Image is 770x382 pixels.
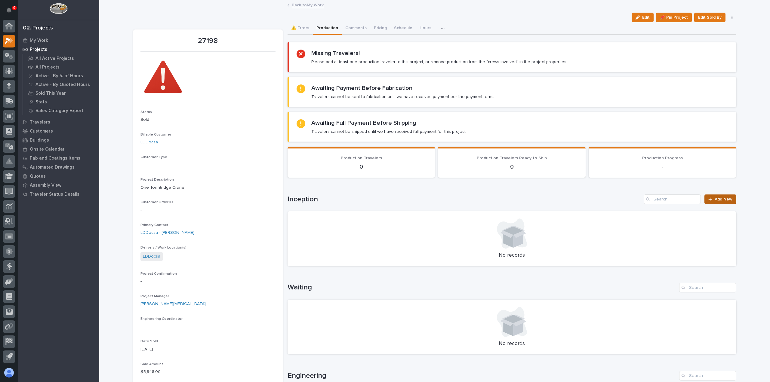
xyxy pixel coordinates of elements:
[35,108,83,114] p: Sales Category Export
[341,156,382,160] span: Production Travelers
[18,127,99,136] a: Customers
[313,22,342,35] button: Production
[30,138,49,143] p: Buildings
[30,38,48,43] p: My Work
[140,207,276,213] p: -
[30,165,75,170] p: Automated Drawings
[679,283,736,292] input: Search
[23,25,53,32] div: 02. Projects
[596,163,729,170] p: -
[140,369,276,375] p: $ 5,848.00
[295,252,729,259] p: No records
[140,272,177,276] span: Project Confirmation
[632,13,654,22] button: Edit
[311,129,467,134] p: Travelers cannot be shipped until we have received full payment for this project.
[18,145,99,154] a: Onsite Calendar
[35,91,66,96] p: Sold This Year
[288,22,313,35] button: ⚠️ Errors
[30,129,53,134] p: Customers
[23,54,99,63] a: All Active Projects
[644,194,701,204] input: Search
[30,47,47,52] p: Projects
[660,14,688,21] span: 📌 Pin Project
[140,117,276,123] p: Sold
[23,98,99,106] a: Stats
[698,14,722,21] span: Edit Sold By
[288,283,677,292] h1: Waiting
[140,139,158,145] a: LDDocsa
[140,155,167,159] span: Customer Type
[18,181,99,190] a: Assembly View
[477,156,547,160] span: Production Travelers Ready to Ship
[445,163,578,170] p: 0
[642,15,650,20] span: Edit
[18,154,99,163] a: Fab and Coatings Items
[140,246,186,249] span: Delivery / Work Location(s)
[390,22,416,35] button: Schedule
[13,6,15,10] p: 9
[311,50,360,57] h2: Missing Travelers!
[295,163,428,170] p: 0
[140,178,174,182] span: Project Description
[18,118,99,127] a: Travelers
[140,162,276,168] p: -
[311,119,416,127] h2: Awaiting Full Payment Before Shipping
[704,194,736,204] a: Add New
[8,7,15,17] div: Notifications9
[140,133,171,136] span: Billable Customer
[679,371,736,380] input: Search
[288,371,677,380] h1: Engineering
[311,84,412,92] h2: Awaiting Payment Before Fabrication
[288,195,642,204] h1: Inception
[715,197,732,201] span: Add New
[35,73,83,79] p: Active - By % of Hours
[140,223,168,227] span: Primary Contact
[140,278,276,285] p: -
[18,45,99,54] a: Projects
[23,89,99,97] a: Sold This Year
[140,317,183,321] span: Engineering Coordinator
[18,163,99,172] a: Automated Drawings
[140,346,276,353] p: [DATE]
[30,192,79,197] p: Traveler Status Details
[35,56,74,61] p: All Active Projects
[140,324,276,330] p: -
[292,1,324,8] a: Back toMy Work
[694,13,725,22] button: Edit Sold By
[140,55,186,100] img: CGT7BAyW6qml-OphpW6r2ek0OB3UdVNTazJtfPeI4S8
[35,99,47,105] p: Stats
[140,110,152,114] span: Status
[30,120,50,125] p: Travelers
[140,37,276,45] p: 27198
[3,366,15,379] button: users-avatar
[342,22,370,35] button: Comments
[50,3,67,14] img: Workspace Logo
[18,172,99,181] a: Quotes
[143,253,160,260] a: LDDocsa
[140,340,158,343] span: Date Sold
[311,59,567,65] p: Please add at least one production traveler to this project, or remove production from the "crews...
[140,301,206,307] a: [PERSON_NAME][MEDICAL_DATA]
[140,185,276,191] p: One Ton Bridge Crane
[295,341,729,347] p: No records
[23,106,99,115] a: Sales Category Export
[23,72,99,80] a: Active - By % of Hours
[656,13,692,22] button: 📌 Pin Project
[140,230,194,236] a: LDDocsa - [PERSON_NAME]
[140,362,163,366] span: Sale Amount
[18,190,99,199] a: Traveler Status Details
[311,94,495,99] p: Travelers cannot be sent to fabrication until we have received payment per the payment terms.
[23,63,99,71] a: All Projects
[642,156,683,160] span: Production Progress
[35,82,90,87] p: Active - By Quoted Hours
[140,295,169,298] span: Project Manager
[35,65,60,70] p: All Projects
[18,136,99,145] a: Buildings
[30,183,61,188] p: Assembly View
[23,80,99,89] a: Active - By Quoted Hours
[18,36,99,45] a: My Work
[140,200,173,204] span: Customer Order ID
